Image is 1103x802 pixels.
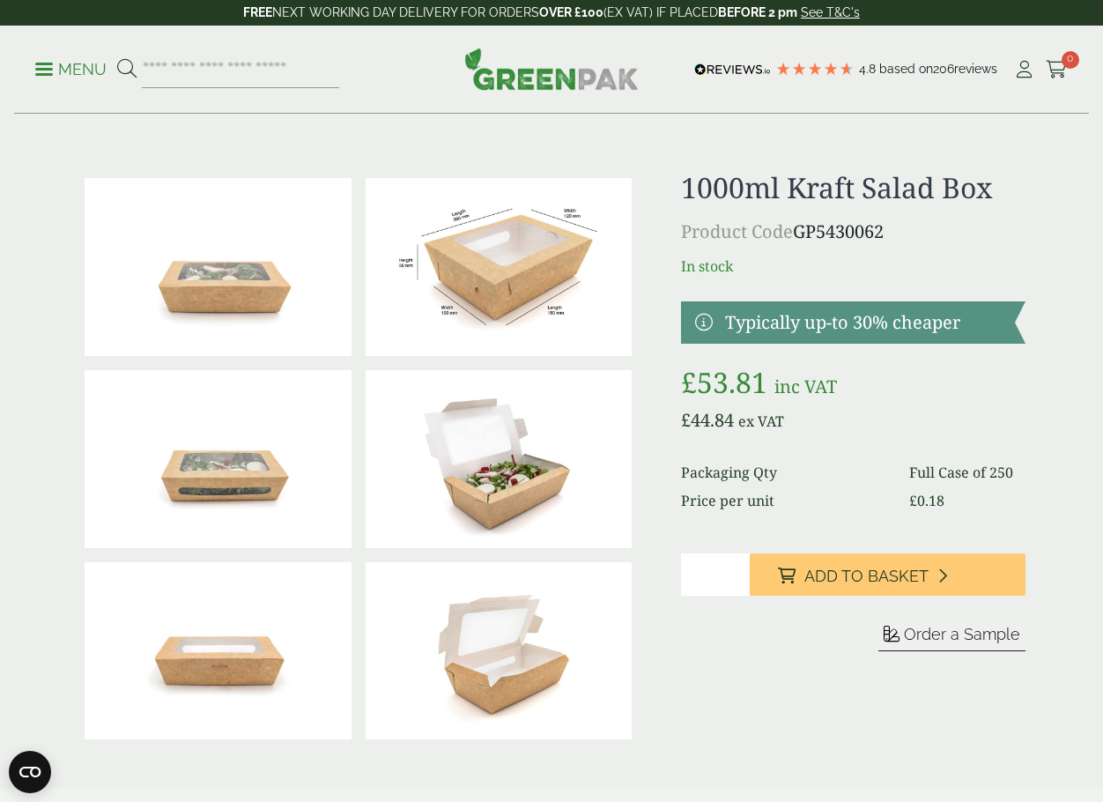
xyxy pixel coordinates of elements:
span: 0 [1062,51,1079,69]
span: Product Code [681,219,793,243]
a: See T&C's [801,5,860,19]
img: Kraft Salad Double Window Box 1000ml Closed Front View (Large) [85,562,352,740]
span: 4.8 [859,62,879,76]
strong: BEFORE 2 pm [718,5,797,19]
p: GP5430062 [681,219,1025,245]
span: ex VAT [738,412,784,431]
span: Add to Basket [804,567,929,586]
i: My Account [1013,61,1035,78]
strong: OVER £100 [539,5,603,19]
dt: Price per unit [681,490,887,511]
img: Kraft Salad Double Window Box 1000ml With Salad Closed 2 (Large) [85,178,352,356]
img: SaladBox_1000 [366,178,633,356]
a: Menu [35,59,107,77]
span: reviews [954,62,997,76]
div: 4.79 Stars [775,61,855,77]
span: £ [681,408,691,432]
img: Kraft Salad Double Window Box 1000ml Open (Large) [366,562,633,740]
dt: Packaging Qty [681,462,887,483]
button: Order a Sample [878,624,1025,651]
button: Open CMP widget [9,751,51,793]
h1: 1000ml Kraft Salad Box [681,171,1025,204]
bdi: 0.18 [909,491,944,510]
span: Based on [879,62,933,76]
span: Order a Sample [904,625,1020,643]
bdi: 53.81 [681,363,767,401]
span: £ [681,363,697,401]
i: Cart [1046,61,1068,78]
span: inc VAT [774,375,837,398]
span: 206 [933,62,954,76]
img: GreenPak Supplies [464,48,639,90]
img: Kraft Salad Double Window Box 1000ml With Salad Rear View (Large) [85,370,352,548]
p: Menu [35,59,107,80]
dd: Full Case of 250 [909,462,1025,483]
img: Kraft Salad Double Window Box 1000ml With Salad Open V2 (Large) [366,370,633,548]
span: £ [909,491,917,510]
p: In stock [681,256,1025,277]
img: REVIEWS.io [694,63,771,76]
button: Add to Basket [750,553,1025,596]
strong: FREE [243,5,272,19]
a: 0 [1046,56,1068,83]
bdi: 44.84 [681,408,734,432]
